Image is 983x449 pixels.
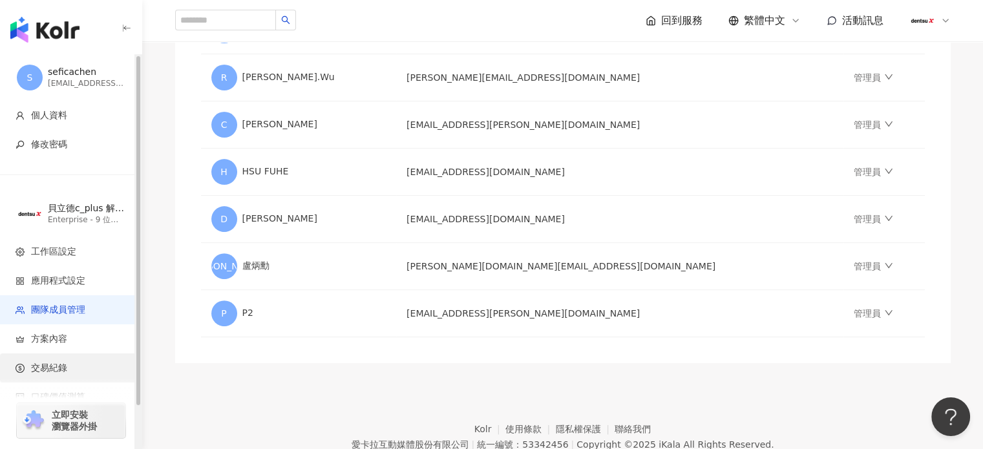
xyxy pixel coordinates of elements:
a: Kolr [474,424,505,434]
a: 管理員 [854,214,893,224]
span: down [884,120,893,129]
a: 管理員 [854,308,893,318]
span: dollar [16,364,25,373]
iframe: Help Scout Beacon - Open [931,397,970,436]
span: 活動訊息 [842,14,883,26]
td: [EMAIL_ADDRESS][DOMAIN_NAME] [396,149,843,196]
span: S [27,70,33,85]
span: user [16,111,25,120]
a: chrome extension立即安裝 瀏覽器外掛 [17,403,125,438]
span: appstore [16,277,25,286]
span: down [884,72,893,81]
td: [EMAIL_ADDRESS][PERSON_NAME][DOMAIN_NAME] [396,290,843,337]
span: 交易紀錄 [31,362,67,375]
a: 回到服務 [646,14,703,28]
span: H [220,165,227,179]
div: seficachen [48,66,125,79]
a: 聯絡我們 [615,424,651,434]
a: 隱私權保護 [556,424,615,434]
span: C [221,118,227,132]
div: [EMAIL_ADDRESS][PERSON_NAME][DOMAIN_NAME] [48,78,125,89]
span: [PERSON_NAME] [186,259,261,273]
span: down [884,308,893,317]
span: P [221,306,226,320]
td: [PERSON_NAME][EMAIL_ADDRESS][DOMAIN_NAME] [396,54,843,101]
div: [PERSON_NAME].Wu [211,65,386,90]
span: 回到服務 [661,14,703,28]
td: [EMAIL_ADDRESS][PERSON_NAME][DOMAIN_NAME] [396,101,843,149]
div: HSU FUHE [211,159,386,185]
span: 個人資料 [31,109,67,122]
a: 管理員 [854,261,893,271]
td: [EMAIL_ADDRESS][DOMAIN_NAME] [396,196,843,243]
div: 盧炳勳 [211,253,386,279]
span: down [884,214,893,223]
span: search [281,16,290,25]
span: 繁體中文 [744,14,785,28]
div: Enterprise - 9 位成員 [48,214,125,225]
img: chrome extension [21,410,46,431]
a: 管理員 [854,167,893,177]
span: down [884,261,893,270]
div: [PERSON_NAME] [211,206,386,232]
span: 立即安裝 瀏覽器外掛 [52,409,97,432]
a: 管理員 [854,120,893,130]
img: 180x180px_JPG.jpg [910,8,935,33]
div: [PERSON_NAME] [211,112,386,138]
div: 貝立德c_plus 解鎖方案 [48,202,125,215]
span: R [221,70,227,85]
span: 修改密碼 [31,138,67,151]
td: [PERSON_NAME][DOMAIN_NAME][EMAIL_ADDRESS][DOMAIN_NAME] [396,243,843,290]
a: 使用條款 [505,424,556,434]
span: 工作區設定 [31,245,76,258]
span: 方案內容 [31,333,67,346]
span: 團隊成員管理 [31,304,85,317]
span: D [220,212,227,226]
span: down [884,167,893,176]
span: key [16,140,25,149]
img: 180x180px_JPG.jpg [17,202,42,226]
div: P2 [211,300,386,326]
a: 管理員 [854,72,893,83]
img: logo [10,17,79,43]
span: 應用程式設定 [31,275,85,287]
